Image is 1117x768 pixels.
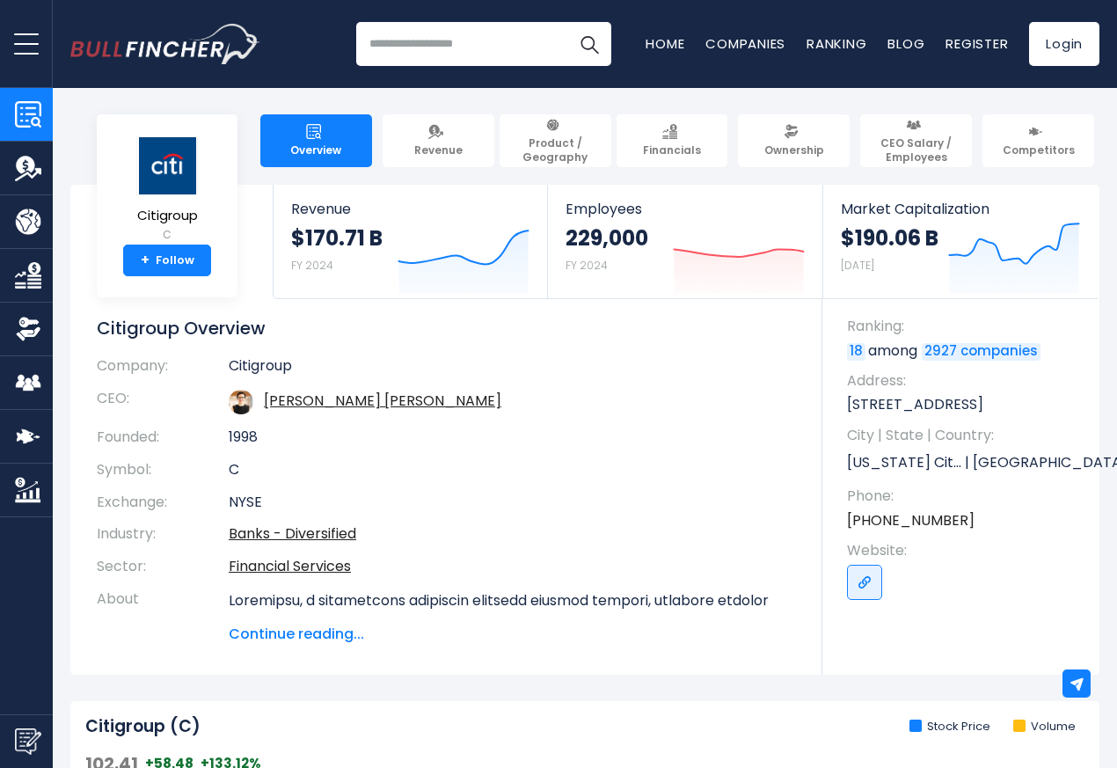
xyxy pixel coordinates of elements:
a: Banks - Diversified [229,523,356,544]
span: Revenue [291,201,529,217]
span: Ownership [764,143,824,157]
strong: $170.71 B [291,224,383,252]
span: Website: [847,541,1082,560]
span: Revenue [414,143,463,157]
a: CEO Salary / Employees [860,114,972,167]
span: CEO Salary / Employees [868,136,964,164]
img: Bullfincher logo [70,24,260,64]
li: Stock Price [909,720,990,735]
a: Ownership [738,114,850,167]
span: Address: [847,371,1082,391]
h1: Citigroup Overview [97,317,796,340]
a: Home [646,34,684,53]
small: FY 2024 [566,258,608,273]
th: Industry: [97,518,229,551]
a: 18 [847,343,865,361]
button: Search [567,22,611,66]
a: Product / Geography [500,114,611,167]
a: Revenue $170.71 B FY 2024 [274,185,547,298]
span: Product / Geography [507,136,603,164]
p: [US_STATE] Cit... | [GEOGRAPHIC_DATA] | US [847,450,1082,476]
span: Competitors [1003,143,1075,157]
a: Register [945,34,1008,53]
a: Blog [887,34,924,53]
a: Go to homepage [70,24,259,64]
a: Companies [705,34,785,53]
a: Employees 229,000 FY 2024 [548,185,821,298]
a: Revenue [383,114,494,167]
small: [DATE] [841,258,874,273]
td: NYSE [229,486,796,519]
a: ceo [264,391,501,411]
p: among [847,341,1082,361]
th: Founded: [97,421,229,454]
span: Citigroup [136,208,198,223]
strong: $190.06 B [841,224,938,252]
strong: 229,000 [566,224,648,252]
th: Company: [97,357,229,383]
h2: Citigroup (C) [85,716,201,738]
span: Market Capitalization [841,201,1080,217]
a: Overview [260,114,372,167]
a: Login [1029,22,1099,66]
img: Ownership [15,316,41,342]
td: C [229,454,796,486]
th: Exchange: [97,486,229,519]
strong: + [141,252,150,268]
p: [STREET_ADDRESS] [847,395,1082,414]
span: Phone: [847,486,1082,506]
small: C [136,227,198,243]
th: CEO: [97,383,229,421]
a: Financials [617,114,728,167]
a: Financial Services [229,556,351,576]
th: Sector: [97,551,229,583]
a: [PHONE_NUMBER] [847,511,975,530]
span: City | State | Country: [847,426,1082,445]
small: FY 2024 [291,258,333,273]
td: 1998 [229,421,796,454]
span: Continue reading... [229,624,796,645]
a: 2927 companies [922,343,1040,361]
li: Volume [1013,720,1076,735]
span: Financials [643,143,701,157]
span: Overview [290,143,341,157]
a: Market Capitalization $190.06 B [DATE] [823,185,1098,298]
td: Citigroup [229,357,796,383]
th: Symbol: [97,454,229,486]
a: Competitors [982,114,1094,167]
a: Ranking [807,34,866,53]
span: Ranking: [847,317,1082,336]
a: Citigroup C [135,135,199,245]
a: +Follow [123,245,211,276]
th: About [97,583,229,645]
a: Go to link [847,565,882,600]
img: jane-fraser.jpg [229,390,253,414]
span: Employees [566,201,804,217]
